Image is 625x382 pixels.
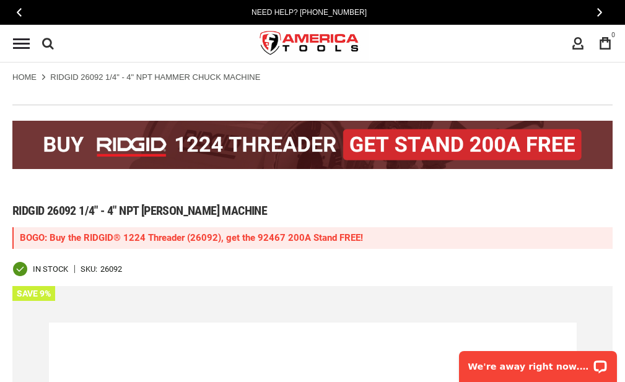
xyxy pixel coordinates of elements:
a: Need Help? [PHONE_NUMBER] [248,6,370,19]
a: store logo [250,20,370,67]
div: 26092 [100,265,122,273]
img: America Tools [250,20,370,67]
span: Previous [17,7,22,17]
img: BOGO: Buy the RIDGID® 1224 Threader (26092), get the 92467 200A Stand FREE! [12,121,613,169]
a: Home [12,72,37,83]
div: Menu [13,38,30,49]
iframe: LiveChat chat widget [451,343,625,382]
div: Availability [12,261,68,277]
span: Ridgid 26092 1/4" - 4" npt [PERSON_NAME] machine [12,203,267,218]
span: Next [597,7,602,17]
span: 0 [611,32,615,38]
a: 0 [593,32,617,55]
div: BOGO: Buy the RIDGID® 1224 Threader (26092), get the 92467 200A Stand FREE! [12,227,613,249]
span: In stock [33,265,68,273]
strong: RIDGID 26092 1/4" - 4" NPT HAMMER CHUCK MACHINE [50,72,260,82]
strong: SKU [81,265,100,273]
